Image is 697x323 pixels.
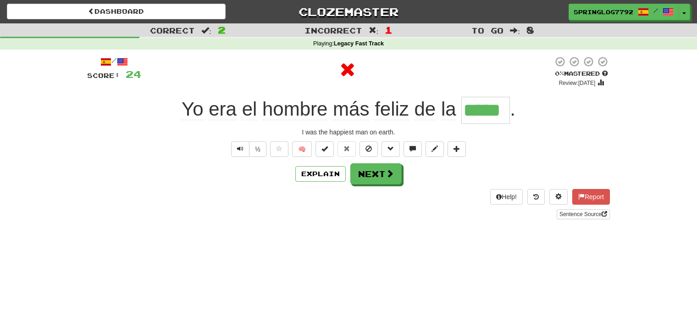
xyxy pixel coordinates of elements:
small: Review: [DATE] [559,80,596,86]
button: Edit sentence (alt+d) [426,141,444,157]
div: Mastered [553,70,610,78]
a: SpringLog7792 / [569,4,679,20]
span: Incorrect [304,26,362,35]
a: Sentence Source [557,209,610,219]
div: / [87,56,141,67]
span: 24 [126,68,141,80]
button: Play sentence audio (ctl+space) [231,141,249,157]
button: 🧠 [292,141,312,157]
span: : [201,27,211,34]
span: SpringLog7792 [574,8,633,16]
span: : [510,27,520,34]
span: 0 % [555,70,564,77]
button: Discuss sentence (alt+u) [404,141,422,157]
a: Dashboard [7,4,226,19]
span: 1 [385,24,393,35]
span: / [653,7,658,14]
button: Round history (alt+y) [527,189,545,205]
span: 2 [218,24,226,35]
span: 8 [526,24,534,35]
button: Next [350,163,402,184]
span: Correct [150,26,195,35]
span: el [242,98,257,120]
button: Add to collection (alt+a) [448,141,466,157]
button: Help! [490,189,523,205]
strong: Legacy Fast Track [334,40,384,47]
div: I was the happiest man on earth. [87,128,610,137]
span: era [209,98,237,120]
a: Clozemaster [239,4,458,20]
span: hombre [262,98,327,120]
span: Yo [182,98,204,120]
button: Set this sentence to 100% Mastered (alt+m) [315,141,334,157]
button: Reset to 0% Mastered (alt+r) [337,141,356,157]
span: : [369,27,379,34]
button: Report [572,189,610,205]
div: Text-to-speech controls [229,141,266,157]
button: ½ [249,141,266,157]
span: la [441,98,456,120]
button: Ignore sentence (alt+i) [360,141,378,157]
span: . [510,98,515,120]
span: feliz [375,98,409,120]
button: Grammar (alt+g) [382,141,400,157]
span: más [333,98,369,120]
button: Favorite sentence (alt+f) [270,141,288,157]
button: Explain [295,166,346,182]
span: Score: [87,72,120,79]
span: de [415,98,436,120]
span: To go [471,26,503,35]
